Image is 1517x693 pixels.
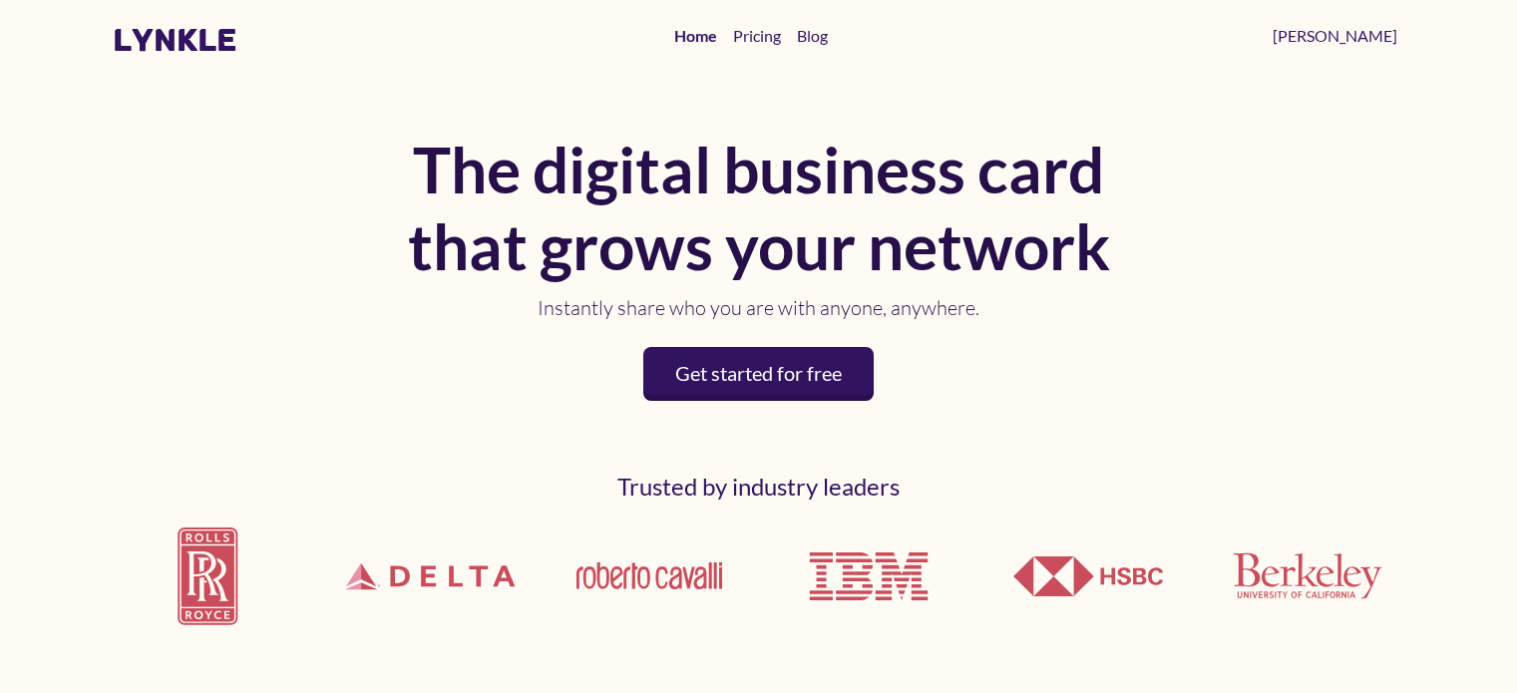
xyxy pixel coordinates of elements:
[113,511,308,641] img: Rolls Royce
[794,502,944,651] img: IBM
[400,132,1118,285] h1: The digital business card that grows your network
[574,560,724,591] img: Roberto Cavalli
[1013,556,1163,596] img: HSBC
[666,16,725,56] a: Home
[1233,552,1382,599] img: UCLA Berkeley
[725,16,789,56] a: Pricing
[400,293,1118,323] p: Instantly share who you are with anyone, anywhere.
[113,21,237,59] a: lynkle
[643,347,874,401] a: Get started for free
[113,473,1405,502] h2: Trusted by industry leaders
[789,16,836,56] a: Blog
[332,507,528,646] img: Delta Airlines
[1265,16,1405,56] a: [PERSON_NAME]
